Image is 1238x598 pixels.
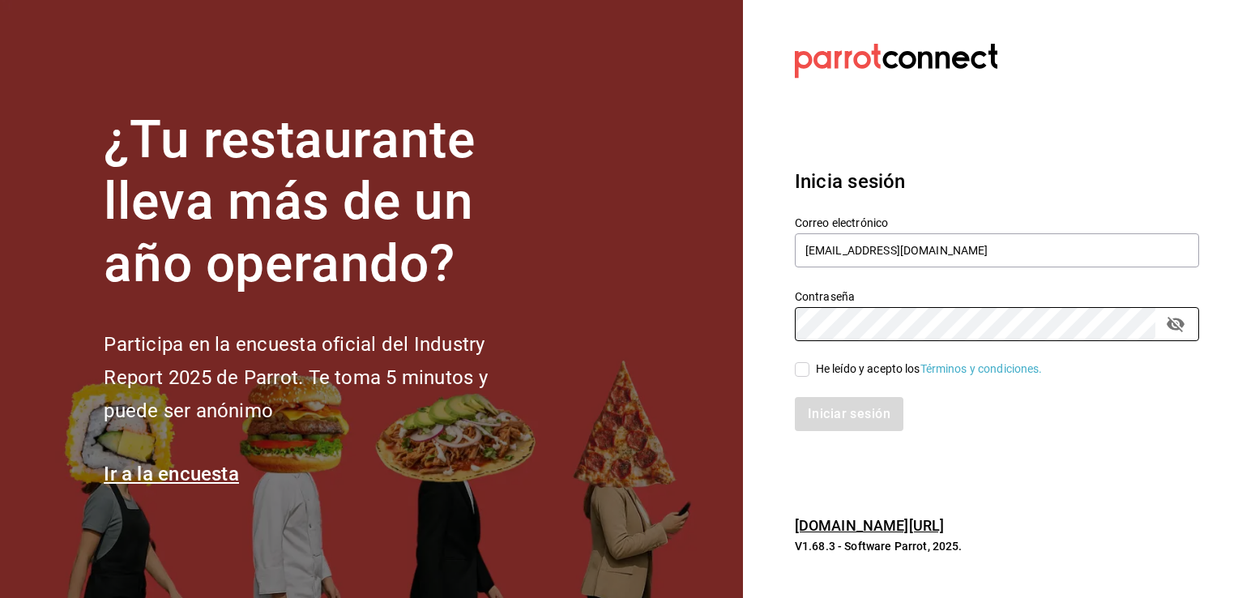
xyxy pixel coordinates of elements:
p: V1.68.3 - Software Parrot, 2025. [795,538,1199,554]
h2: Participa en la encuesta oficial del Industry Report 2025 de Parrot. Te toma 5 minutos y puede se... [104,328,541,427]
a: Términos y condiciones. [920,362,1043,375]
h3: Inicia sesión [795,167,1199,196]
h1: ¿Tu restaurante lleva más de un año operando? [104,109,541,296]
label: Contraseña [795,290,1199,301]
button: Campo de contraseña [1162,310,1189,338]
a: Ir a la encuesta [104,463,239,485]
div: He leído y acepto los [816,361,1043,378]
label: Correo electrónico [795,216,1199,228]
input: Ingresa tu correo electrónico [795,233,1199,267]
a: [DOMAIN_NAME][URL] [795,517,944,534]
